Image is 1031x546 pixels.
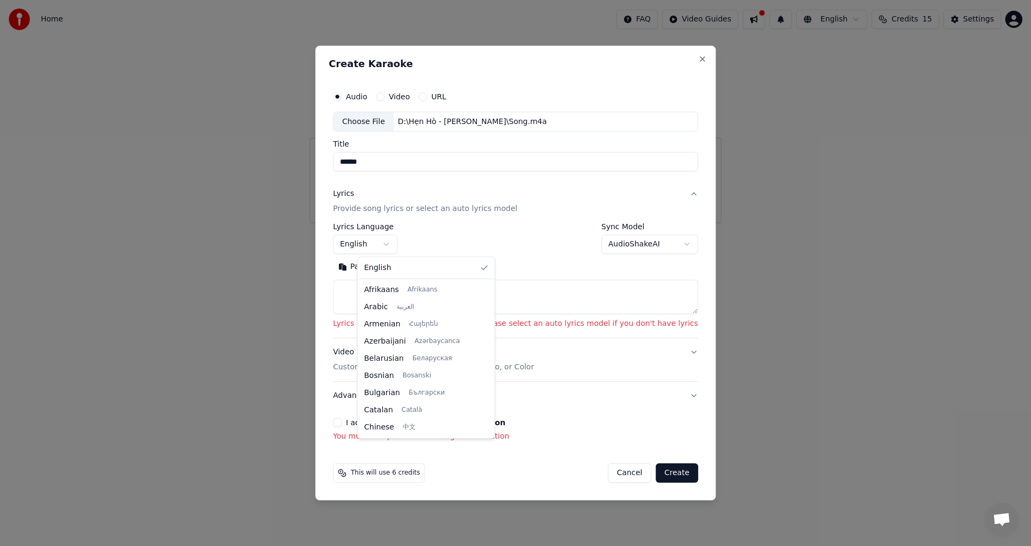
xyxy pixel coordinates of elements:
[364,353,404,364] span: Belarusian
[364,285,399,295] span: Afrikaans
[364,422,394,433] span: Chinese
[409,389,445,397] span: Български
[364,388,400,398] span: Bulgarian
[364,370,394,381] span: Bosnian
[403,372,431,380] span: Bosanski
[409,320,438,329] span: Հայերեն
[402,406,422,414] span: Català
[364,263,391,273] span: English
[396,303,414,311] span: العربية
[364,302,388,312] span: Arabic
[364,405,393,416] span: Catalan
[364,319,401,330] span: Armenian
[412,354,452,363] span: Беларуская
[364,336,406,347] span: Azerbaijani
[403,423,416,432] span: 中文
[408,286,438,294] span: Afrikaans
[415,337,460,346] span: Azərbaycanca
